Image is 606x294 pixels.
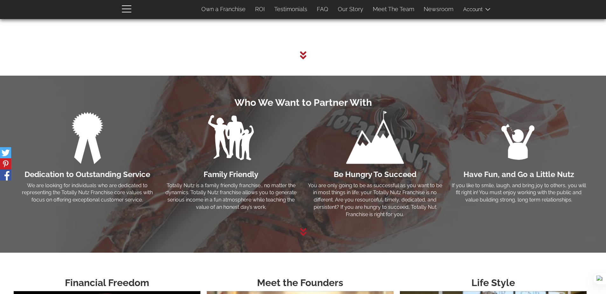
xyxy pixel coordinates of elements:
a: ROI [250,3,269,16]
a: Testimonials [269,3,312,16]
a: Meet The Team [368,3,419,16]
p: Totally Nutz is a family friendly franchise… no matter the dynamics. Totally Nutz franchise allow... [164,182,298,211]
h3: Have Fun, and Go a Little Nutz [452,170,586,179]
h2: Life Style [400,277,587,288]
h2: Who We Want to Partner With [15,97,591,108]
p: If you like to smile, laugh, and bring joy to others, you will fit right in! You must enjoy worki... [452,182,586,204]
p: You are only going to be as successful as you want to be in most things in life; your Totally Nut... [308,182,442,218]
h3: Family Friendly [164,170,298,179]
a: Our Story [333,3,368,16]
a: Newsroom [419,3,458,16]
h3: Dedication to Outstanding Service [20,170,154,179]
h3: Be Hungry To Succeed [308,170,442,179]
p: We are looking for individuals who are dedicated to representing the Totally Nutz Franchise core ... [20,182,154,204]
a: FAQ [312,3,333,16]
a: Own a Franchise [197,3,250,16]
h2: Financial Freedom [14,277,200,288]
h2: Meet the Founders [207,277,394,288]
